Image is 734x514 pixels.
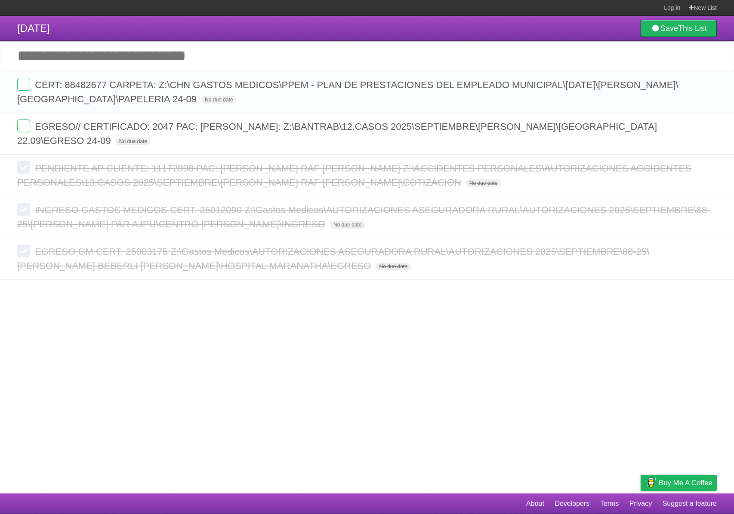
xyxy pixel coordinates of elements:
[526,496,544,512] a: About
[600,496,619,512] a: Terms
[17,78,30,91] label: Done
[645,475,657,490] img: Buy me a coffee
[641,475,717,491] a: Buy me a coffee
[466,179,501,187] span: No due date
[17,161,30,174] label: Done
[678,24,707,33] b: This List
[17,80,678,104] span: CERT: 88482677 CARPETA: Z:\CHN GASTOS MEDICOS\PPEM - PLAN DE PRESTACIONES DEL EMPLEADO MUNICIPAL\...
[17,163,691,188] span: PENDIENTE AP CLIENTE: 11172898 PAC: [PERSON_NAME] RAF [PERSON_NAME] Z:\ACCIDENTES PERSONALES\AUTO...
[17,245,30,257] label: Done
[17,203,30,216] label: Done
[663,496,717,512] a: Suggest a feature
[555,496,589,512] a: Developers
[376,263,410,270] span: No due date
[17,205,710,229] span: INGRESO GASTOS MEDICOS CERT. 25012090 Z:\Gastos Medicos\AUTORIZACIONES ASEGURADORA RURAL\AUTORIZA...
[17,119,30,132] label: Done
[17,121,657,146] span: EGRESO// CERTIFICADO: 2047 PAC: [PERSON_NAME]: Z:\BANTRAB\12.CASOS 2025\SEPTIEMBRE\[PERSON_NAME]\...
[17,246,649,271] span: EGRESO GM CERT. 25003175 Z:\Gastos Medicos\AUTORIZACIONES ASEGURADORA RURAL\AUTORIZACIONES 2025\S...
[116,138,151,145] span: No due date
[330,221,365,229] span: No due date
[629,496,652,512] a: Privacy
[201,96,236,104] span: No due date
[17,22,50,34] span: [DATE]
[659,475,712,490] span: Buy me a coffee
[641,20,717,37] a: SaveThis List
